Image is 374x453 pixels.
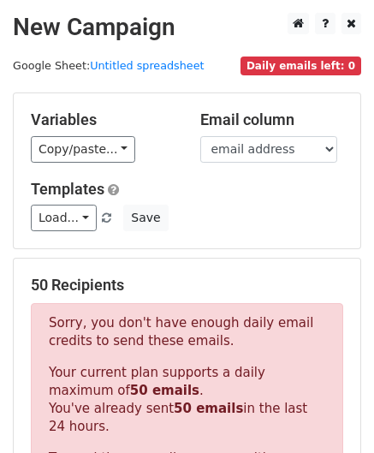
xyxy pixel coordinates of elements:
a: Templates [31,180,104,198]
a: Daily emails left: 0 [240,59,361,72]
h5: 50 Recipients [31,276,343,295]
strong: 50 emails [174,401,243,416]
p: Sorry, you don't have enough daily email credits to send these emails. [49,314,325,350]
a: Copy/paste... [31,136,135,163]
span: Daily emails left: 0 [240,57,361,75]
h2: New Campaign [13,13,361,42]
a: Untitled spreadsheet [90,59,204,72]
iframe: Chat Widget [288,371,374,453]
small: Google Sheet: [13,59,205,72]
a: Load... [31,205,97,231]
strong: 50 emails [130,383,199,398]
p: Your current plan supports a daily maximum of . You've already sent in the last 24 hours. [49,364,325,436]
h5: Variables [31,110,175,129]
button: Save [123,205,168,231]
h5: Email column [200,110,344,129]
